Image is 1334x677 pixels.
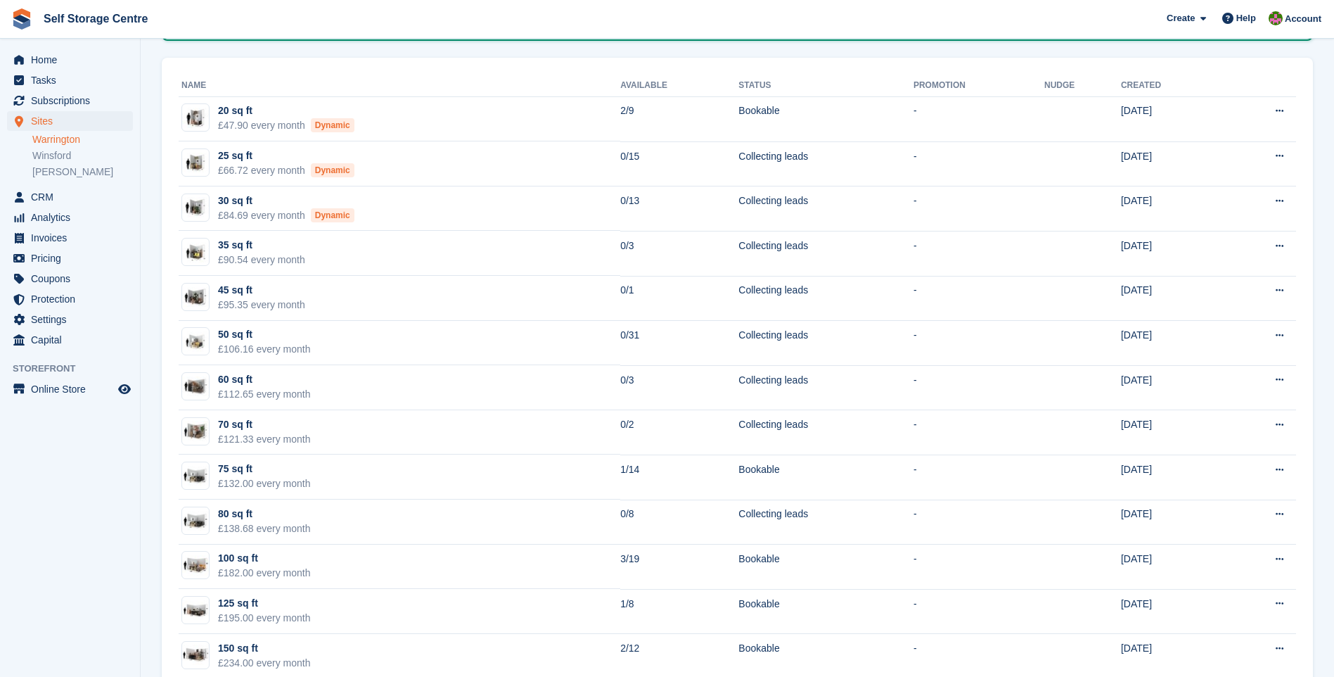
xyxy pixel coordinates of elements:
span: Coupons [31,269,115,289]
td: 0/15 [620,141,738,186]
div: 25 sq ft [218,148,354,163]
div: £66.72 every month [218,163,354,178]
span: Account [1285,12,1321,26]
td: Bookable [738,96,913,141]
div: 150 sq ft [218,641,311,656]
img: 20-sqft-unit%20(5).jpg [182,108,209,128]
div: £90.54 every month [218,253,305,267]
div: £47.90 every month [218,118,354,133]
span: Settings [31,310,115,329]
td: - [913,500,1044,545]
img: 25.jpg [182,153,209,173]
div: £234.00 every month [218,656,311,671]
div: 45 sq ft [218,283,305,298]
a: menu [7,379,133,399]
td: - [913,276,1044,321]
th: Available [620,75,738,97]
div: £112.65 every month [218,387,311,402]
span: Invoices [31,228,115,248]
div: Dynamic [311,208,354,222]
td: 3/19 [620,545,738,590]
td: 0/13 [620,186,738,232]
div: £195.00 every month [218,611,311,626]
img: 70sqft.jpg [182,421,209,441]
td: - [913,410,1044,455]
td: [DATE] [1121,500,1222,545]
a: menu [7,228,133,248]
td: Collecting leads [738,321,913,366]
img: 125-sqft-unit%20(7).jpg [182,600,209,621]
th: Nudge [1044,75,1121,97]
td: Collecting leads [738,186,913,232]
td: [DATE] [1121,141,1222,186]
img: 30-sqft-unit%20(1).jpg [182,197,209,217]
a: [PERSON_NAME] [32,165,133,179]
div: 35 sq ft [218,238,305,253]
td: Collecting leads [738,500,913,545]
td: [DATE] [1121,231,1222,276]
td: [DATE] [1121,365,1222,410]
td: 0/1 [620,276,738,321]
a: menu [7,289,133,309]
span: Help [1236,11,1256,25]
td: - [913,96,1044,141]
td: [DATE] [1121,276,1222,321]
td: - [913,186,1044,232]
span: Home [31,50,115,70]
td: 1/14 [620,455,738,500]
td: 0/2 [620,410,738,455]
td: Collecting leads [738,410,913,455]
span: Create [1167,11,1195,25]
th: Name [179,75,620,97]
div: 70 sq ft [218,417,311,432]
td: 1/8 [620,589,738,634]
td: [DATE] [1121,186,1222,232]
td: 0/8 [620,500,738,545]
td: - [913,231,1044,276]
a: menu [7,269,133,289]
td: Collecting leads [738,231,913,276]
a: menu [7,208,133,227]
span: CRM [31,187,115,207]
img: 80sq%20ft.jpg [182,511,209,531]
div: £182.00 every month [218,566,311,581]
img: 40-sqft-unit%20(5).jpg [182,287,209,308]
td: Collecting leads [738,276,913,321]
td: 2/9 [620,96,738,141]
div: Dynamic [311,118,354,132]
img: 100.jpg [182,555,209,576]
div: £138.68 every month [218,521,311,536]
td: [DATE] [1121,321,1222,366]
a: menu [7,111,133,131]
div: 60 sq ft [218,372,311,387]
a: menu [7,91,133,110]
div: 75 sq ft [218,462,311,476]
a: menu [7,187,133,207]
span: Subscriptions [31,91,115,110]
img: 150.jpg [182,645,209,665]
div: £84.69 every month [218,208,354,223]
img: 75.jpg [182,466,209,486]
td: Collecting leads [738,141,913,186]
td: [DATE] [1121,455,1222,500]
span: Storefront [13,362,140,376]
img: Robert Fletcher [1269,11,1283,25]
img: 60-sqft-unit%20(5).jpg [182,377,209,397]
td: - [913,141,1044,186]
td: 0/31 [620,321,738,366]
td: - [913,545,1044,590]
th: Status [738,75,913,97]
span: Pricing [31,248,115,268]
div: 80 sq ft [218,507,311,521]
td: [DATE] [1121,96,1222,141]
div: 30 sq ft [218,194,354,208]
td: Collecting leads [738,365,913,410]
th: Created [1121,75,1222,97]
div: £132.00 every month [218,476,311,491]
div: Dynamic [311,163,354,177]
td: - [913,365,1044,410]
span: Sites [31,111,115,131]
span: Capital [31,330,115,350]
span: Online Store [31,379,115,399]
td: [DATE] [1121,410,1222,455]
